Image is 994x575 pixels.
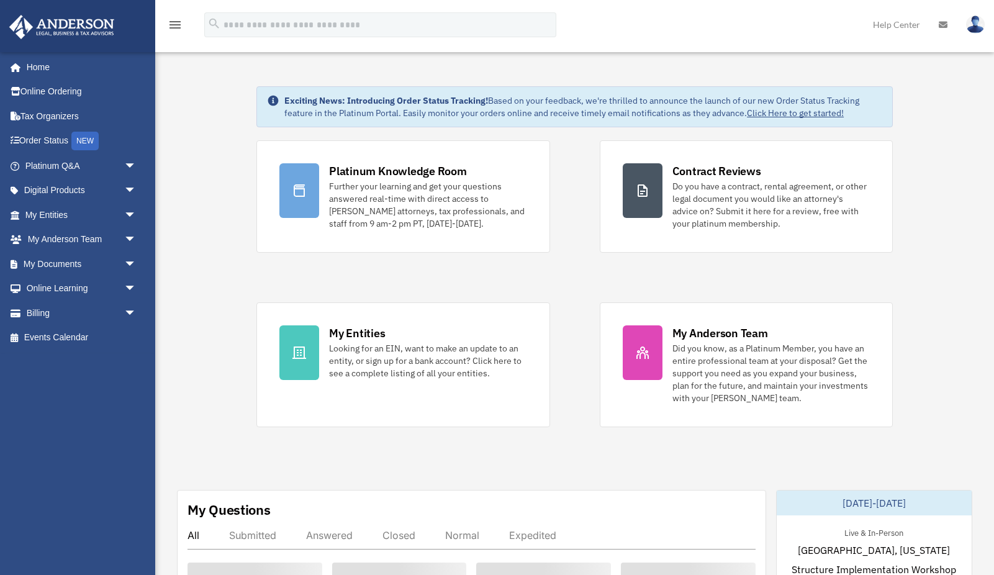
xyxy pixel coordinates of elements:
[966,16,985,34] img: User Pic
[284,95,488,106] strong: Exciting News: Introducing Order Status Tracking!
[329,180,526,230] div: Further your learning and get your questions answered real-time with direct access to [PERSON_NAM...
[445,529,479,541] div: Normal
[124,178,149,204] span: arrow_drop_down
[9,153,155,178] a: Platinum Q&Aarrow_drop_down
[9,129,155,154] a: Order StatusNEW
[9,325,155,350] a: Events Calendar
[124,227,149,253] span: arrow_drop_down
[6,15,118,39] img: Anderson Advisors Platinum Portal
[834,525,913,538] div: Live & In-Person
[306,529,353,541] div: Answered
[9,202,155,227] a: My Entitiesarrow_drop_down
[672,325,768,341] div: My Anderson Team
[168,17,183,32] i: menu
[71,132,99,150] div: NEW
[798,543,950,558] span: [GEOGRAPHIC_DATA], [US_STATE]
[9,301,155,325] a: Billingarrow_drop_down
[284,94,882,119] div: Based on your feedback, we're thrilled to announce the launch of our new Order Status Tracking fe...
[124,251,149,277] span: arrow_drop_down
[124,301,149,326] span: arrow_drop_down
[672,163,761,179] div: Contract Reviews
[168,22,183,32] a: menu
[188,529,199,541] div: All
[124,202,149,228] span: arrow_drop_down
[672,342,870,404] div: Did you know, as a Platinum Member, you have an entire professional team at your disposal? Get th...
[9,251,155,276] a: My Documentsarrow_drop_down
[9,227,155,252] a: My Anderson Teamarrow_drop_down
[256,140,549,253] a: Platinum Knowledge Room Further your learning and get your questions answered real-time with dire...
[509,529,556,541] div: Expedited
[207,17,221,30] i: search
[124,276,149,302] span: arrow_drop_down
[382,529,415,541] div: Closed
[672,180,870,230] div: Do you have a contract, rental agreement, or other legal document you would like an attorney's ad...
[9,104,155,129] a: Tax Organizers
[747,107,844,119] a: Click Here to get started!
[9,178,155,203] a: Digital Productsarrow_drop_down
[229,529,276,541] div: Submitted
[329,163,467,179] div: Platinum Knowledge Room
[329,342,526,379] div: Looking for an EIN, want to make an update to an entity, or sign up for a bank account? Click her...
[600,140,893,253] a: Contract Reviews Do you have a contract, rental agreement, or other legal document you would like...
[9,79,155,104] a: Online Ordering
[124,153,149,179] span: arrow_drop_down
[329,325,385,341] div: My Entities
[600,302,893,427] a: My Anderson Team Did you know, as a Platinum Member, you have an entire professional team at your...
[777,491,972,515] div: [DATE]-[DATE]
[9,55,149,79] a: Home
[9,276,155,301] a: Online Learningarrow_drop_down
[188,500,271,519] div: My Questions
[256,302,549,427] a: My Entities Looking for an EIN, want to make an update to an entity, or sign up for a bank accoun...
